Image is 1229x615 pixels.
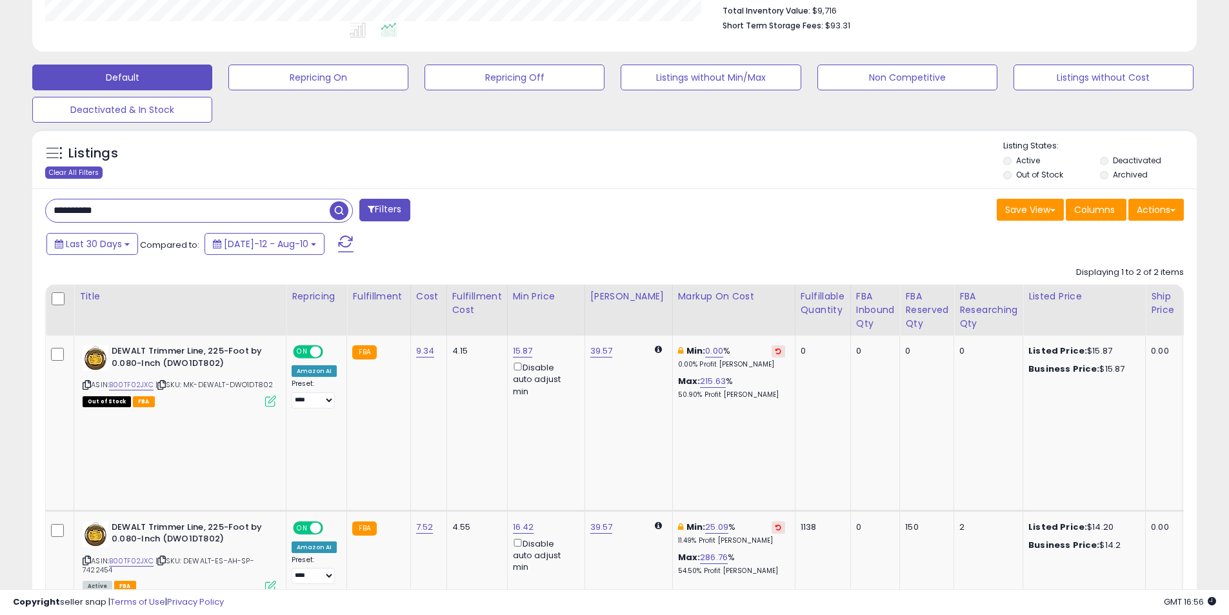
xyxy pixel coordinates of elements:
[856,345,890,357] div: 0
[801,521,841,533] div: 1138
[46,233,138,255] button: Last 30 Days
[110,596,165,608] a: Terms of Use
[1028,363,1135,375] div: $15.87
[452,290,502,317] div: Fulfillment Cost
[678,376,785,399] div: %
[1113,169,1148,180] label: Archived
[32,65,212,90] button: Default
[678,290,790,303] div: Markup on Cost
[66,237,122,250] span: Last 30 Days
[997,199,1064,221] button: Save View
[1151,345,1172,357] div: 0.00
[205,233,325,255] button: [DATE]-12 - Aug-10
[678,536,785,545] p: 11.49% Profit [PERSON_NAME]
[905,345,944,357] div: 0
[801,290,845,317] div: Fulfillable Quantity
[700,375,726,388] a: 215.63
[1028,521,1087,533] b: Listed Price:
[678,360,785,369] p: 0.00% Profit [PERSON_NAME]
[292,556,337,585] div: Preset:
[1003,140,1197,152] p: Listing States:
[292,365,337,377] div: Amazon AI
[825,19,850,32] span: $93.31
[678,567,785,576] p: 54.50% Profit [PERSON_NAME]
[114,581,136,592] span: FBA
[1164,596,1216,608] span: 2025-09-10 16:56 GMT
[1028,290,1140,303] div: Listed Price
[700,551,728,564] a: 286.76
[621,65,801,90] button: Listings without Min/Max
[723,20,823,31] b: Short Term Storage Fees:
[705,345,723,358] a: 0.00
[425,65,605,90] button: Repricing Off
[32,97,212,123] button: Deactivated & In Stock
[1016,155,1040,166] label: Active
[155,379,273,390] span: | SKU: MK-DEWALT-DWO1DT802
[678,345,785,369] div: %
[83,521,108,547] img: 51qgNXsVHlL._SL40_.jpg
[112,521,268,549] b: DEWALT Trimmer Line, 225-Foot by 0.080-Inch (DWO1DT802)
[686,345,706,357] b: Min:
[452,345,497,357] div: 4.15
[83,521,276,590] div: ASIN:
[1028,345,1087,357] b: Listed Price:
[140,239,199,251] span: Compared to:
[1028,363,1099,375] b: Business Price:
[590,521,613,534] a: 39.57
[1014,65,1194,90] button: Listings without Cost
[292,290,341,303] div: Repricing
[678,523,683,531] i: This overrides the store level min markup for this listing
[352,290,405,303] div: Fulfillment
[678,375,701,387] b: Max:
[678,552,785,576] div: %
[723,5,810,16] b: Total Inventory Value:
[1028,521,1135,533] div: $14.20
[228,65,408,90] button: Repricing On
[678,521,785,545] div: %
[513,521,534,534] a: 16.42
[959,290,1017,330] div: FBA Researching Qty
[513,345,533,358] a: 15.87
[1076,267,1184,279] div: Displaying 1 to 2 of 2 items
[959,345,1013,357] div: 0
[416,290,441,303] div: Cost
[1151,290,1177,317] div: Ship Price
[294,522,310,533] span: ON
[321,347,342,358] span: OFF
[775,524,781,530] i: Revert to store-level Min Markup
[1028,345,1135,357] div: $15.87
[705,521,728,534] a: 25.09
[83,345,276,405] div: ASIN:
[109,379,154,390] a: B00TF02JXC
[45,166,103,179] div: Clear All Filters
[1113,155,1161,166] label: Deactivated
[1028,539,1099,551] b: Business Price:
[1028,539,1135,551] div: $14.2
[352,521,376,536] small: FBA
[905,521,944,533] div: 150
[321,522,342,533] span: OFF
[1074,203,1115,216] span: Columns
[292,541,337,553] div: Amazon AI
[513,536,575,574] div: Disable auto adjust min
[905,290,948,330] div: FBA Reserved Qty
[1016,169,1063,180] label: Out of Stock
[416,521,434,534] a: 7.52
[1128,199,1184,221] button: Actions
[817,65,997,90] button: Non Competitive
[352,345,376,359] small: FBA
[416,345,435,358] a: 9.34
[83,345,108,371] img: 51qgNXsVHlL._SL40_.jpg
[590,345,613,358] a: 39.57
[83,396,131,407] span: All listings that are currently out of stock and unavailable for purchase on Amazon
[856,521,890,533] div: 0
[83,556,254,575] span: | SKU: DEWALT-ES-AH-SP-7422454
[513,360,575,398] div: Disable auto adjust min
[590,290,667,303] div: [PERSON_NAME]
[79,290,281,303] div: Title
[801,345,841,357] div: 0
[959,521,1013,533] div: 2
[292,379,337,408] div: Preset:
[83,581,112,592] span: All listings currently available for purchase on Amazon
[513,290,579,303] div: Min Price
